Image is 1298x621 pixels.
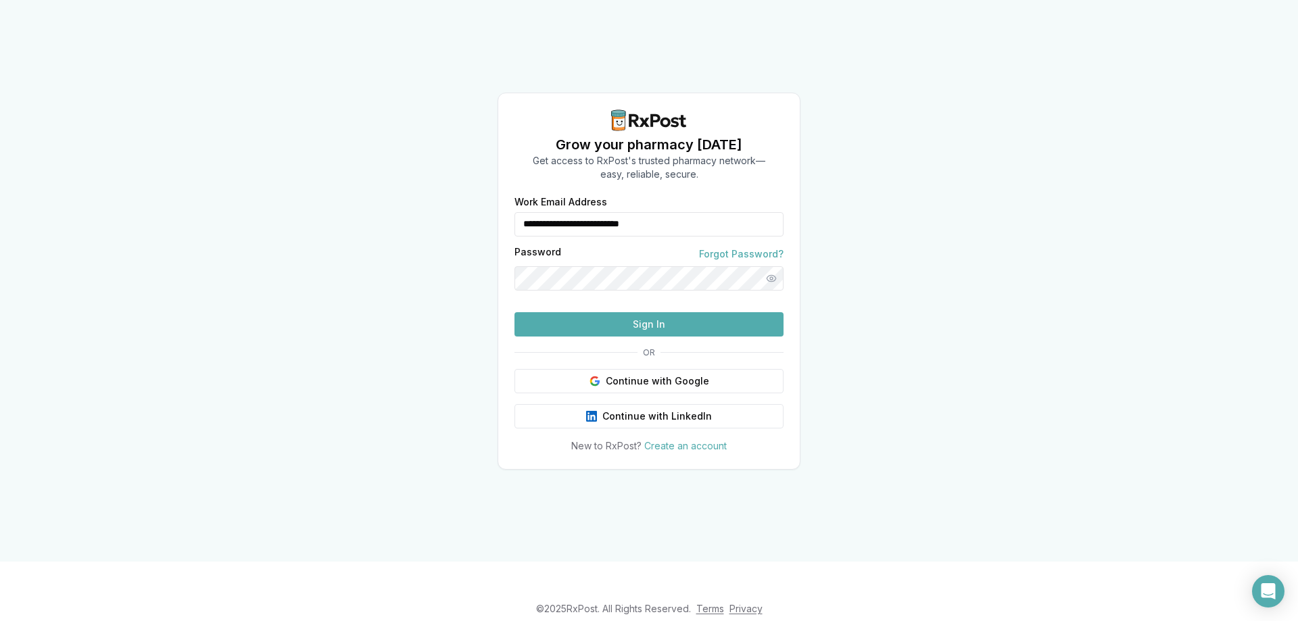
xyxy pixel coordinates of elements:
button: Show password [759,266,784,291]
img: LinkedIn [586,411,597,422]
h1: Grow your pharmacy [DATE] [533,135,765,154]
label: Work Email Address [514,197,784,207]
span: New to RxPost? [571,440,642,451]
a: Terms [696,603,724,614]
label: Password [514,247,561,261]
a: Create an account [644,440,727,451]
a: Privacy [729,603,763,614]
img: Google [590,376,600,387]
button: Continue with LinkedIn [514,404,784,428]
a: Forgot Password? [699,247,784,261]
button: Continue with Google [514,369,784,393]
img: RxPost Logo [606,109,692,131]
div: Open Intercom Messenger [1252,575,1284,607]
button: Sign In [514,312,784,337]
span: OR [638,347,660,358]
p: Get access to RxPost's trusted pharmacy network— easy, reliable, secure. [533,154,765,181]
